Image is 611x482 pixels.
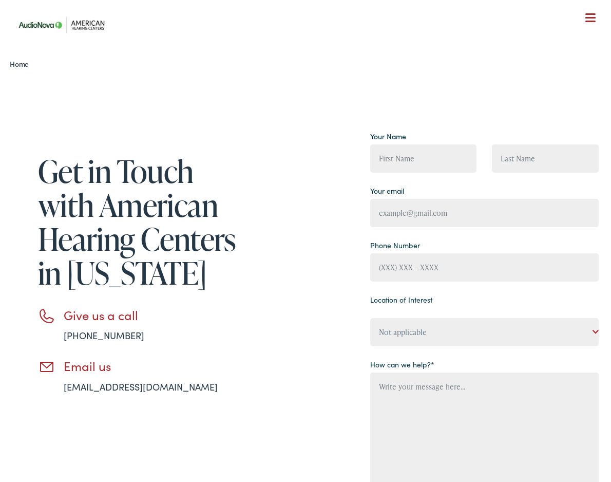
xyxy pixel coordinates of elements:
input: Last Name [492,144,599,173]
input: example@gmail.com [370,199,599,227]
label: Location of Interest [370,294,432,305]
h3: Email us [64,359,249,374]
label: Phone Number [370,240,420,251]
a: Home [10,59,34,69]
a: What We Offer [20,41,599,73]
input: (XXX) XXX - XXXX [370,253,599,282]
input: First Name [370,144,477,173]
a: [EMAIL_ADDRESS][DOMAIN_NAME] [64,380,218,393]
h3: Give us a call [64,308,249,323]
a: [PHONE_NUMBER] [64,329,144,342]
label: Your email [370,186,404,196]
label: Your Name [370,131,406,142]
h1: Get in Touch with American Hearing Centers in [US_STATE] [38,154,249,290]
label: How can we help? [370,359,434,370]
